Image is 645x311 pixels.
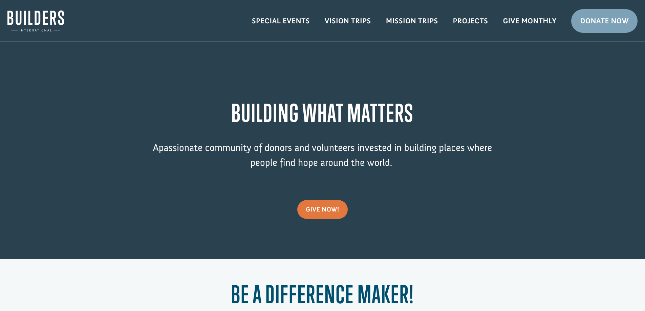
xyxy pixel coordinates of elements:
a: give now! [297,200,348,219]
a: Vision Trips [317,11,379,31]
p: passionate community of donors and volunteers invested in building places where people find hope ... [140,140,506,180]
a: Mission Trips [379,11,446,31]
a: Projects [446,11,496,31]
a: Give Monthly [495,11,564,31]
a: Special Events [244,11,317,31]
a: Donate Now [571,9,638,33]
img: Builders International [7,10,64,31]
h1: BUILDING WHAT MATTERS [140,99,506,130]
span: A [153,141,158,154]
